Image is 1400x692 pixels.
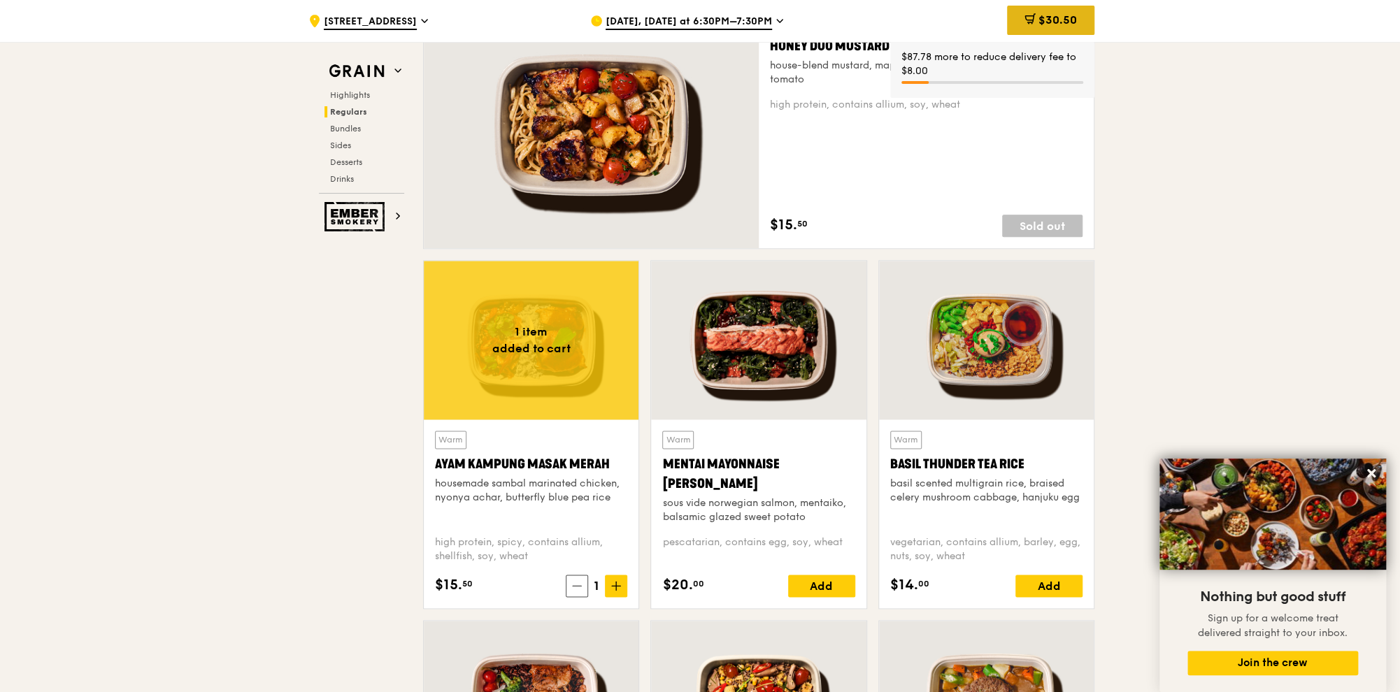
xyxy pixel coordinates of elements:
div: housemade sambal marinated chicken, nyonya achar, butterfly blue pea rice [435,477,627,505]
span: $30.50 [1038,13,1077,27]
div: house-blend mustard, maple soy baked potato, linguine, cherry tomato [770,59,1083,87]
div: Add [1015,575,1083,597]
span: 50 [797,218,808,229]
span: Nothing but good stuff [1200,589,1345,605]
div: vegetarian, contains allium, barley, egg, nuts, soy, wheat [890,535,1083,563]
img: Grain web logo [324,59,389,84]
span: 00 [918,578,929,589]
div: pescatarian, contains egg, soy, wheat [662,535,855,563]
span: 1 [588,576,605,596]
span: Highlights [330,90,370,100]
div: high protein, spicy, contains allium, shellfish, soy, wheat [435,535,627,563]
span: Desserts [330,157,362,167]
span: Sides [330,140,351,150]
div: Basil Thunder Tea Rice [890,454,1083,474]
div: Warm [435,431,466,449]
span: Bundles [330,124,361,134]
span: [STREET_ADDRESS] [324,15,417,30]
img: Ember Smokery web logo [324,202,389,231]
span: 00 [692,578,703,589]
span: Regulars [330,107,367,117]
div: Warm [890,431,922,449]
span: $20. [662,575,692,596]
button: Join the crew [1187,651,1358,675]
button: Close [1360,462,1383,484]
span: $15. [435,575,462,596]
img: DSC07876-Edit02-Large.jpeg [1159,459,1386,570]
div: sous vide norwegian salmon, mentaiko, balsamic glazed sweet potato [662,496,855,524]
span: Drinks [330,174,354,184]
div: basil scented multigrain rice, braised celery mushroom cabbage, hanjuku egg [890,477,1083,505]
span: $14. [890,575,918,596]
div: $87.78 more to reduce delivery fee to $8.00 [901,50,1083,78]
div: Ayam Kampung Masak Merah [435,454,627,474]
span: 50 [462,578,473,589]
div: Add [788,575,855,597]
div: high protein, contains allium, soy, wheat [770,98,1083,112]
div: Sold out [1002,215,1083,237]
span: $15. [770,215,797,236]
div: Honey Duo Mustard Chicken [770,36,1083,56]
div: Warm [662,431,694,449]
span: Sign up for a welcome treat delivered straight to your inbox. [1198,612,1348,639]
span: [DATE], [DATE] at 6:30PM–7:30PM [606,15,772,30]
div: Mentai Mayonnaise [PERSON_NAME] [662,454,855,493]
